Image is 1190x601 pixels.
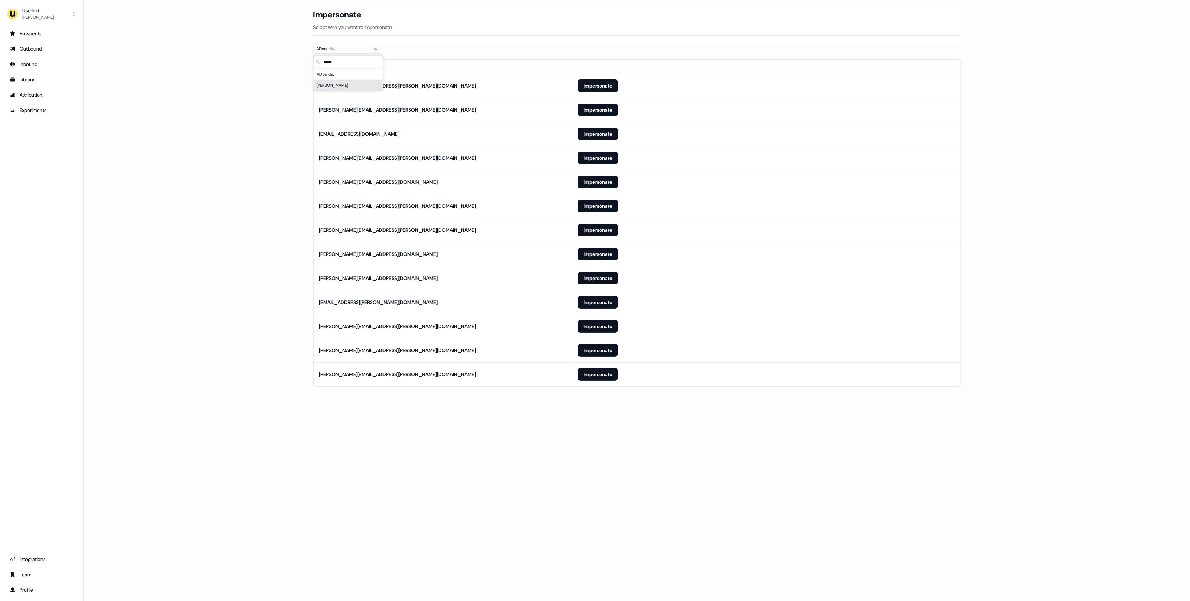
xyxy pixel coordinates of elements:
div: [EMAIL_ADDRESS][PERSON_NAME][DOMAIN_NAME] [319,299,438,306]
button: Impersonate [578,104,618,116]
div: Inbound [10,61,74,68]
div: Attribution [10,91,74,98]
a: Go to profile [6,584,78,595]
div: Library [10,76,74,83]
div: [PERSON_NAME][EMAIL_ADDRESS][PERSON_NAME][DOMAIN_NAME] [319,203,476,210]
div: ADvendio [314,69,383,80]
p: Select who you want to impersonate [313,24,961,31]
div: [PERSON_NAME][EMAIL_ADDRESS][PERSON_NAME][DOMAIN_NAME] [319,347,476,354]
div: Outbound [10,45,74,52]
div: Experiments [10,107,74,114]
a: Go to prospects [6,28,78,39]
button: Userled[PERSON_NAME] [6,6,78,22]
button: Impersonate [578,224,618,236]
button: Impersonate [578,368,618,381]
button: Impersonate [578,272,618,284]
div: [PERSON_NAME][EMAIL_ADDRESS][PERSON_NAME][DOMAIN_NAME] [319,154,476,161]
div: [PERSON_NAME][EMAIL_ADDRESS][PERSON_NAME][DOMAIN_NAME] [319,106,476,113]
div: [PERSON_NAME][EMAIL_ADDRESS][PERSON_NAME][DOMAIN_NAME] [319,371,476,378]
a: Go to team [6,569,78,580]
button: Impersonate [578,79,618,92]
div: [EMAIL_ADDRESS][DOMAIN_NAME] [319,130,400,137]
div: Prospects [10,30,74,37]
button: Impersonate [578,152,618,164]
div: [PERSON_NAME] [314,80,383,91]
div: [PERSON_NAME] [22,14,54,21]
a: Go to attribution [6,89,78,100]
div: ADvendio [317,45,369,52]
div: Suggestions [314,69,383,91]
button: Impersonate [578,344,618,357]
div: Team [10,571,74,578]
a: Go to templates [6,74,78,85]
button: Impersonate [578,176,618,188]
button: ADvendio [313,44,383,54]
div: [PERSON_NAME][EMAIL_ADDRESS][DOMAIN_NAME] [319,275,438,282]
div: [PERSON_NAME][EMAIL_ADDRESS][PERSON_NAME][DOMAIN_NAME] [319,323,476,330]
button: Impersonate [578,296,618,309]
a: Go to outbound experience [6,43,78,54]
button: Impersonate [578,248,618,260]
th: Email [314,60,573,74]
div: [PERSON_NAME][EMAIL_ADDRESS][PERSON_NAME][DOMAIN_NAME] [319,227,476,234]
div: Userled [22,7,54,14]
div: Integrations [10,556,74,563]
a: Go to integrations [6,554,78,565]
button: Impersonate [578,200,618,212]
button: Impersonate [578,320,618,333]
div: [PERSON_NAME][EMAIL_ADDRESS][PERSON_NAME][DOMAIN_NAME] [319,82,476,89]
a: Go to experiments [6,105,78,116]
a: Go to Inbound [6,59,78,70]
button: Impersonate [578,128,618,140]
h3: Impersonate [313,9,361,20]
div: [PERSON_NAME][EMAIL_ADDRESS][DOMAIN_NAME] [319,178,438,185]
div: [PERSON_NAME][EMAIL_ADDRESS][DOMAIN_NAME] [319,251,438,258]
div: Profile [10,586,74,593]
